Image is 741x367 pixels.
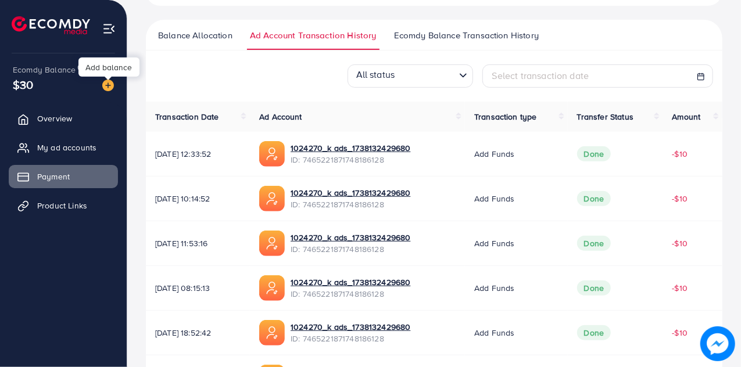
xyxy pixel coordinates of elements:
[394,29,539,42] span: Ecomdy Balance Transaction History
[700,326,735,361] img: image
[259,320,285,346] img: ic-ads-acc.e4c84228.svg
[348,64,473,88] div: Search for option
[102,22,116,35] img: menu
[291,276,410,288] a: 1024270_k ads_1738132429680
[474,282,514,294] span: Add funds
[37,200,87,211] span: Product Links
[259,275,285,301] img: ic-ads-acc.e4c84228.svg
[291,288,410,300] span: ID: 7465221871748186128
[9,194,118,217] a: Product Links
[155,111,219,123] span: Transaction Date
[672,111,701,123] span: Amount
[291,154,410,165] span: ID: 7465221871748186128
[102,80,114,91] img: image
[37,113,72,124] span: Overview
[13,76,33,93] span: $30
[672,193,688,204] span: -$10
[259,141,285,167] img: ic-ads-acc.e4c84228.svg
[259,231,285,256] img: ic-ads-acc.e4c84228.svg
[9,165,118,188] a: Payment
[354,65,398,84] span: All status
[474,327,514,339] span: Add funds
[9,107,118,130] a: Overview
[250,29,377,42] span: Ad Account Transaction History
[492,69,589,82] span: Select transaction date
[37,142,96,153] span: My ad accounts
[12,16,90,34] img: logo
[672,148,688,160] span: -$10
[291,321,410,333] a: 1024270_k ads_1738132429680
[474,111,537,123] span: Transaction type
[398,66,454,84] input: Search for option
[291,243,410,255] span: ID: 7465221871748186128
[291,199,410,210] span: ID: 7465221871748186128
[474,193,514,204] span: Add funds
[672,238,688,249] span: -$10
[577,111,633,123] span: Transfer Status
[9,136,118,159] a: My ad accounts
[158,29,232,42] span: Balance Allocation
[291,187,410,199] a: 1024270_k ads_1738132429680
[259,186,285,211] img: ic-ads-acc.e4c84228.svg
[577,325,611,340] span: Done
[155,148,241,160] span: [DATE] 12:33:52
[474,238,514,249] span: Add funds
[37,171,70,182] span: Payment
[672,282,688,294] span: -$10
[155,193,241,204] span: [DATE] 10:14:52
[291,232,410,243] a: 1024270_k ads_1738132429680
[577,146,611,161] span: Done
[672,327,688,339] span: -$10
[577,236,611,251] span: Done
[259,111,302,123] span: Ad Account
[13,64,76,75] span: Ecomdy Balance
[78,57,139,77] div: Add balance
[291,333,410,344] span: ID: 7465221871748186128
[474,148,514,160] span: Add funds
[155,282,241,294] span: [DATE] 08:15:13
[155,238,241,249] span: [DATE] 11:53:16
[577,280,611,296] span: Done
[155,327,241,339] span: [DATE] 18:52:42
[577,191,611,206] span: Done
[291,142,410,154] a: 1024270_k ads_1738132429680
